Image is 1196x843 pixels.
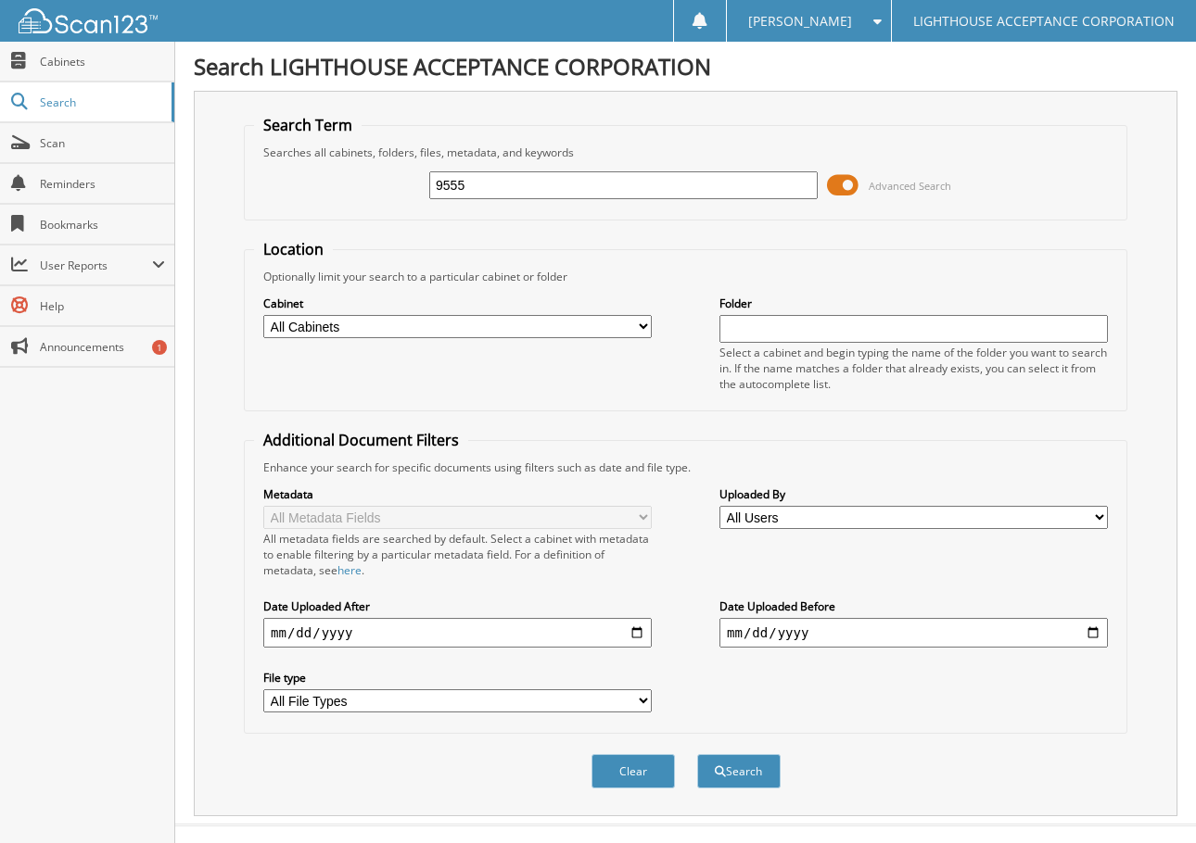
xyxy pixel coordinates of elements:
legend: Location [254,239,333,259]
span: [PERSON_NAME] [748,16,852,27]
img: scan123-logo-white.svg [19,8,158,33]
label: File type [263,670,652,686]
label: Folder [719,296,1108,311]
span: Cabinets [40,54,165,69]
legend: Additional Document Filters [254,430,468,450]
div: Searches all cabinets, folders, files, metadata, and keywords [254,145,1117,160]
span: User Reports [40,258,152,273]
div: Select a cabinet and begin typing the name of the folder you want to search in. If the name match... [719,345,1108,392]
span: LIGHTHOUSE ACCEPTANCE CORPORATION [913,16,1175,27]
span: Search [40,94,162,110]
div: Enhance your search for specific documents using filters such as date and file type. [254,459,1117,475]
span: Advanced Search [869,179,951,193]
label: Date Uploaded Before [719,598,1108,614]
span: Reminders [40,176,165,192]
span: Announcements [40,339,165,355]
span: Bookmarks [40,217,165,233]
label: Date Uploaded After [263,598,652,614]
label: Cabinet [263,296,652,311]
input: start [263,618,652,648]
span: Scan [40,135,165,151]
div: 1 [152,340,167,355]
label: Metadata [263,486,652,502]
h1: Search LIGHTHOUSE ACCEPTANCE CORPORATION [194,51,1177,82]
input: end [719,618,1108,648]
button: Clear [592,754,675,788]
span: Help [40,298,165,314]
div: All metadata fields are searched by default. Select a cabinet with metadata to enable filtering b... [263,531,652,578]
label: Uploaded By [719,486,1108,502]
a: here [337,562,362,578]
legend: Search Term [254,115,362,135]
button: Search [697,754,781,788]
div: Optionally limit your search to a particular cabinet or folder [254,269,1117,284]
